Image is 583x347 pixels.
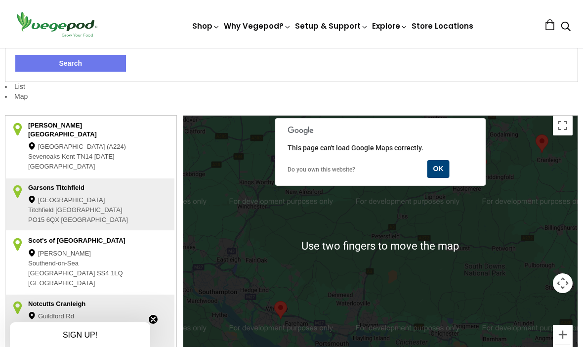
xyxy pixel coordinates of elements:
span: TN14 [DATE] [77,152,114,162]
a: Setup & Support [295,21,368,31]
span: PO15 6QX [28,216,59,225]
div: [GEOGRAPHIC_DATA] [28,196,143,206]
div: Guildford Rd [28,312,143,322]
div: Notcutts Cranleigh [28,300,143,309]
button: OK [427,160,450,178]
a: Shop [192,21,220,31]
span: Kent [62,152,75,162]
div: Garsons Titchfield [28,183,143,193]
img: Vegepod [12,10,101,38]
li: Map [5,92,578,102]
button: Zoom in [553,325,573,345]
span: This page can't load Google Maps correctly. [288,144,423,152]
span: [GEOGRAPHIC_DATA] [55,206,122,216]
span: [GEOGRAPHIC_DATA] [28,162,95,172]
div: [GEOGRAPHIC_DATA] (A224) [28,142,143,152]
div: [PERSON_NAME][GEOGRAPHIC_DATA] [28,121,143,140]
span: [GEOGRAPHIC_DATA] [28,279,95,289]
button: Close teaser [148,314,158,324]
span: Titchfield [28,206,54,216]
span: Southend-on-Sea [28,259,79,269]
button: Search [15,55,126,72]
span: SS4 1LQ [97,269,123,279]
button: Map camera controls [553,273,573,293]
a: Store Locations [412,21,473,31]
a: Do you own this website? [288,166,355,173]
button: Toggle fullscreen view [553,116,573,135]
div: Scot's of [GEOGRAPHIC_DATA] [28,236,143,246]
div: SIGN UP!Close teaser [10,322,150,347]
span: SIGN UP! [63,331,97,339]
a: Why Vegepod? [224,21,291,31]
span: [GEOGRAPHIC_DATA] [61,216,128,225]
a: Explore [372,21,408,31]
span: [GEOGRAPHIC_DATA] [28,269,95,279]
a: Search [561,22,571,33]
span: Sevenoaks [28,152,60,162]
div: [PERSON_NAME] [28,249,143,259]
